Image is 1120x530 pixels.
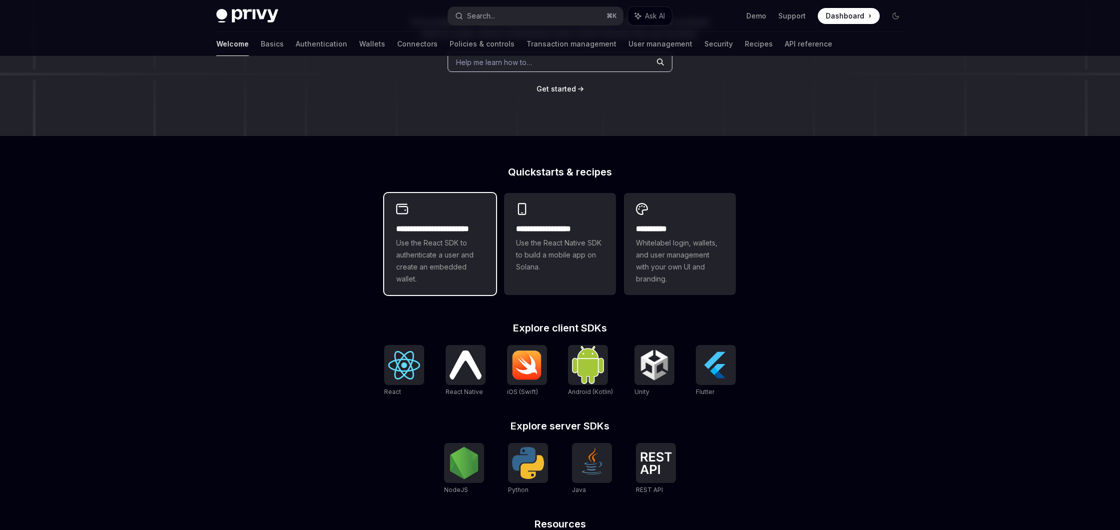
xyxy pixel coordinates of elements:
[508,486,529,493] span: Python
[456,57,532,67] span: Help me learn how to…
[444,443,484,495] a: NodeJSNodeJS
[568,345,613,397] a: Android (Kotlin)Android (Kotlin)
[576,447,608,479] img: Java
[446,345,486,397] a: React NativeReact Native
[634,345,674,397] a: UnityUnity
[444,486,468,493] span: NodeJS
[261,32,284,56] a: Basics
[507,345,547,397] a: iOS (Swift)iOS (Swift)
[384,519,736,529] h2: Resources
[384,421,736,431] h2: Explore server SDKs
[448,7,623,25] button: Search...⌘K
[640,452,672,474] img: REST API
[537,84,576,94] a: Get started
[512,447,544,479] img: Python
[397,32,438,56] a: Connectors
[746,11,766,21] a: Demo
[508,443,548,495] a: PythonPython
[446,388,483,395] span: React Native
[628,32,692,56] a: User management
[359,32,385,56] a: Wallets
[818,8,880,24] a: Dashboard
[572,443,612,495] a: JavaJava
[216,32,249,56] a: Welcome
[572,346,604,383] img: Android (Kotlin)
[568,388,613,395] span: Android (Kotlin)
[700,349,732,381] img: Flutter
[628,7,672,25] button: Ask AI
[504,193,616,295] a: **** **** **** ***Use the React Native SDK to build a mobile app on Solana.
[572,486,586,493] span: Java
[537,84,576,93] span: Get started
[636,486,663,493] span: REST API
[704,32,733,56] a: Security
[448,447,480,479] img: NodeJS
[696,345,736,397] a: FlutterFlutter
[785,32,832,56] a: API reference
[826,11,864,21] span: Dashboard
[384,388,401,395] span: React
[606,12,617,20] span: ⌘ K
[778,11,806,21] a: Support
[516,237,604,273] span: Use the React Native SDK to build a mobile app on Solana.
[638,349,670,381] img: Unity
[636,237,724,285] span: Whitelabel login, wallets, and user management with your own UI and branding.
[645,11,665,21] span: Ask AI
[636,443,676,495] a: REST APIREST API
[634,388,649,395] span: Unity
[527,32,616,56] a: Transaction management
[384,345,424,397] a: ReactReact
[388,351,420,379] img: React
[888,8,904,24] button: Toggle dark mode
[216,9,278,23] img: dark logo
[624,193,736,295] a: **** *****Whitelabel login, wallets, and user management with your own UI and branding.
[507,388,538,395] span: iOS (Swift)
[696,388,714,395] span: Flutter
[384,167,736,177] h2: Quickstarts & recipes
[511,350,543,380] img: iOS (Swift)
[745,32,773,56] a: Recipes
[296,32,347,56] a: Authentication
[396,237,484,285] span: Use the React SDK to authenticate a user and create an embedded wallet.
[467,10,495,22] div: Search...
[450,350,482,379] img: React Native
[384,323,736,333] h2: Explore client SDKs
[450,32,515,56] a: Policies & controls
